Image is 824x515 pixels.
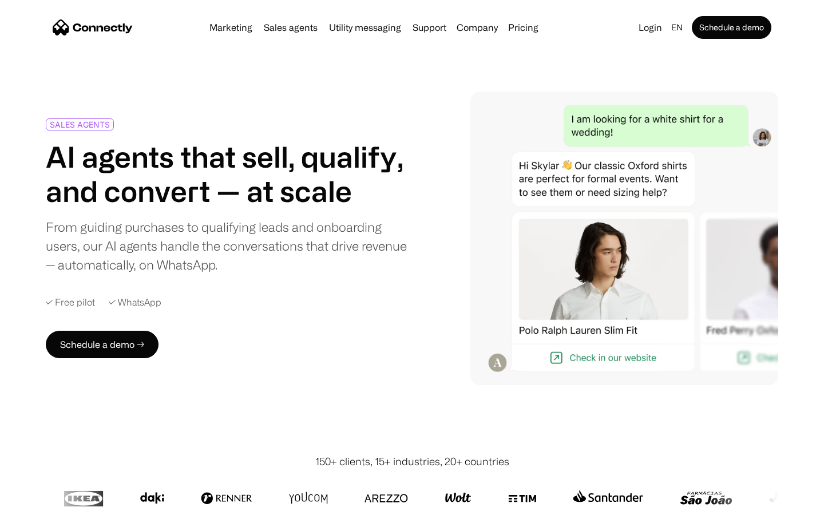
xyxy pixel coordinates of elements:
[46,331,159,358] a: Schedule a demo →
[315,454,509,469] div: 150+ clients, 15+ industries, 20+ countries
[205,23,257,32] a: Marketing
[259,23,322,32] a: Sales agents
[408,23,451,32] a: Support
[457,19,498,35] div: Company
[504,23,543,32] a: Pricing
[11,494,69,511] aside: Language selected: English
[50,120,110,129] div: SALES AGENTS
[671,19,683,35] div: en
[46,217,407,274] div: From guiding purchases to qualifying leads and onboarding users, our AI agents handle the convers...
[46,140,407,208] h1: AI agents that sell, qualify, and convert — at scale
[109,297,161,308] div: ✓ WhatsApp
[634,19,667,35] a: Login
[324,23,406,32] a: Utility messaging
[46,297,95,308] div: ✓ Free pilot
[692,16,771,39] a: Schedule a demo
[23,495,69,511] ul: Language list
